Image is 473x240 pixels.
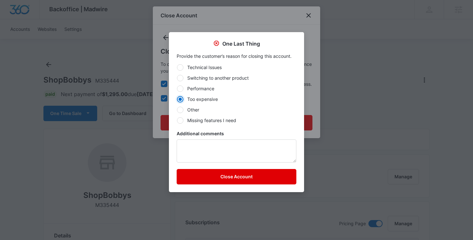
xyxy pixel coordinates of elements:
[222,40,260,48] p: One Last Thing
[71,38,108,42] div: Keywords by Traffic
[17,17,71,22] div: Domain: [DOMAIN_NAME]
[177,117,296,124] label: Missing features I need
[177,75,296,81] label: Switching to another product
[177,64,296,71] label: Technical Issues
[10,10,15,15] img: logo_orange.svg
[18,10,32,15] div: v 4.0.25
[17,37,23,42] img: tab_domain_overview_orange.svg
[177,85,296,92] label: Performance
[177,106,296,113] label: Other
[177,130,296,137] label: Additional comments
[177,96,296,102] label: Too expensive
[177,53,296,59] p: Provide the customer’s reason for closing this account.
[64,37,69,42] img: tab_keywords_by_traffic_grey.svg
[177,169,296,184] button: Close Account
[10,17,15,22] img: website_grey.svg
[24,38,58,42] div: Domain Overview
